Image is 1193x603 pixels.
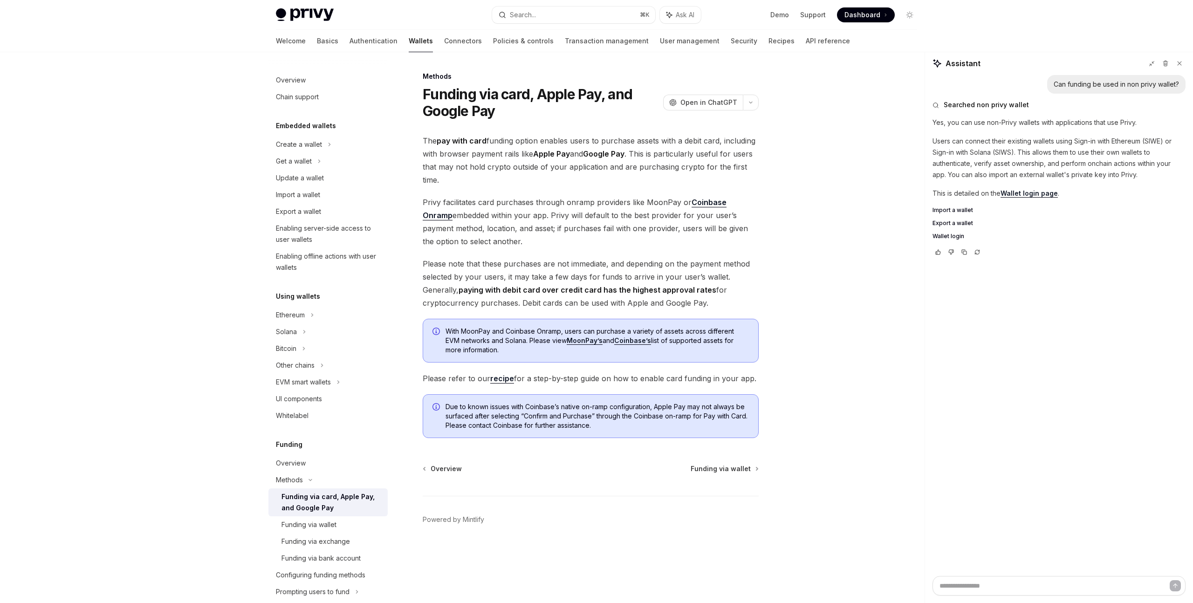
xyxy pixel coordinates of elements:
a: Import a wallet [932,206,1186,214]
p: This is detailed on the . [932,188,1186,199]
span: Assistant [946,58,980,69]
a: Funding via exchange [268,533,388,550]
a: Security [731,30,757,52]
button: Send message [1170,580,1181,591]
div: Overview [276,75,306,86]
a: Transaction management [565,30,649,52]
div: Funding via exchange [281,536,350,547]
div: UI components [276,393,322,404]
button: Open in ChatGPT [663,95,743,110]
span: Due to known issues with Coinbase’s native on-ramp configuration, Apple Pay may not always be sur... [446,402,749,430]
a: API reference [806,30,850,52]
a: MoonPay’s [567,336,603,345]
span: Overview [431,464,462,473]
div: Update a wallet [276,172,324,184]
button: Searched non privy wallet [932,100,1186,110]
div: Get a wallet [276,156,312,167]
div: Create a wallet [276,139,322,150]
a: Powered by Mintlify [423,515,484,524]
svg: Info [432,328,442,337]
a: Wallet login [932,233,1186,240]
a: Overview [424,464,462,473]
a: Welcome [276,30,306,52]
a: Funding via wallet [691,464,758,473]
div: Enabling offline actions with user wallets [276,251,382,273]
span: Ask AI [676,10,694,20]
a: Whitelabel [268,407,388,424]
h5: Using wallets [276,291,320,302]
strong: pay with card [437,136,487,145]
a: UI components [268,391,388,407]
span: The funding option enables users to purchase assets with a debit card, including with browser pay... [423,134,759,186]
a: Coinbase’s [614,336,651,345]
a: Dashboard [837,7,895,22]
p: Yes, you can use non-Privy wallets with applications that use Privy. [932,117,1186,128]
span: With MoonPay and Coinbase Onramp, users can purchase a variety of assets across different EVM net... [446,327,749,355]
div: Methods [276,474,303,486]
span: Dashboard [844,10,880,20]
span: Searched non privy wallet [944,100,1029,110]
a: Enabling server-side access to user wallets [268,220,388,248]
span: Please note that these purchases are not immediate, and depending on the payment method selected ... [423,257,759,309]
div: Ethereum [276,309,305,321]
span: Privy facilitates card purchases through onramp providers like MoonPay or embedded within your ap... [423,196,759,248]
a: User management [660,30,720,52]
span: Export a wallet [932,219,973,227]
div: Can funding be used in non privy wallet? [1054,80,1179,89]
a: Overview [268,455,388,472]
a: Connectors [444,30,482,52]
a: Overview [268,72,388,89]
a: Export a wallet [932,219,1186,227]
div: Methods [423,72,759,81]
h5: Embedded wallets [276,120,336,131]
div: Chain support [276,91,319,103]
span: Import a wallet [932,206,973,214]
button: Search...⌘K [492,7,655,23]
div: Import a wallet [276,189,320,200]
div: EVM smart wallets [276,377,331,388]
a: Chain support [268,89,388,105]
a: Funding via card, Apple Pay, and Google Pay [268,488,388,516]
div: Prompting users to fund [276,586,350,597]
strong: Apple Pay [533,149,570,158]
strong: Google Pay [583,149,624,158]
div: Enabling server-side access to user wallets [276,223,382,245]
div: Overview [276,458,306,469]
strong: paying with debit card over credit card has the highest approval rates [459,285,716,295]
a: Import a wallet [268,186,388,203]
div: Search... [510,9,536,21]
a: Configuring funding methods [268,567,388,583]
div: Configuring funding methods [276,569,365,581]
svg: Info [432,403,442,412]
a: Demo [770,10,789,20]
a: Wallets [409,30,433,52]
span: Open in ChatGPT [680,98,737,107]
a: recipe [490,374,514,384]
img: light logo [276,8,334,21]
div: Solana [276,326,297,337]
span: Funding via wallet [691,464,751,473]
a: Funding via wallet [268,516,388,533]
div: Funding via card, Apple Pay, and Google Pay [281,491,382,514]
div: Bitcoin [276,343,296,354]
a: Basics [317,30,338,52]
div: Export a wallet [276,206,321,217]
a: Policies & controls [493,30,554,52]
div: Other chains [276,360,315,371]
div: Funding via bank account [281,553,361,564]
button: Ask AI [660,7,701,23]
span: Wallet login [932,233,964,240]
a: Enabling offline actions with user wallets [268,248,388,276]
h5: Funding [276,439,302,450]
a: Funding via bank account [268,550,388,567]
div: Whitelabel [276,410,309,421]
a: Wallet login page [1001,189,1058,198]
a: Support [800,10,826,20]
span: ⌘ K [640,11,650,19]
a: Authentication [350,30,398,52]
span: Please refer to our for a step-by-step guide on how to enable card funding in your app. [423,372,759,385]
div: Funding via wallet [281,519,336,530]
h1: Funding via card, Apple Pay, and Google Pay [423,86,659,119]
p: Users can connect their existing wallets using Sign-in with Ethereum (SIWE) or Sign-in with Solan... [932,136,1186,180]
a: Recipes [768,30,795,52]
